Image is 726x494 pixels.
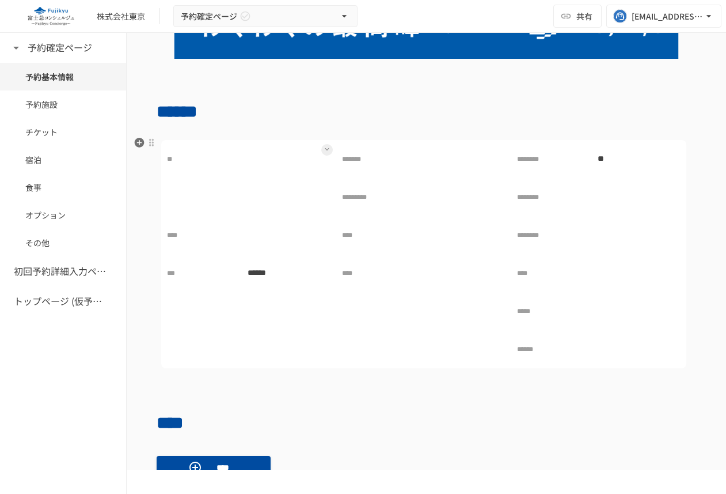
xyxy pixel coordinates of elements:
[25,153,101,166] span: 宿泊
[25,209,101,221] span: オプション
[632,9,703,24] div: [EMAIL_ADDRESS][DOMAIN_NAME]
[14,264,106,279] h6: 初回予約詳細入力ページ
[28,40,92,55] h6: 予約確定ページ
[25,236,101,249] span: その他
[173,5,358,28] button: 予約確定ページ
[25,181,101,194] span: 食事
[25,98,101,111] span: 予約施設
[606,5,721,28] button: [EMAIL_ADDRESS][DOMAIN_NAME]
[553,5,602,28] button: 共有
[576,10,592,22] span: 共有
[14,294,106,309] h6: トップページ (仮予約一覧)
[181,9,237,24] span: 予約確定ページ
[97,10,145,22] div: 株式会社東京
[25,70,101,83] span: 予約基本情報
[14,7,88,25] img: eQeGXtYPV2fEKIA3pizDiVdzO5gJTl2ahLbsPaD2E4R
[25,126,101,138] span: チケット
